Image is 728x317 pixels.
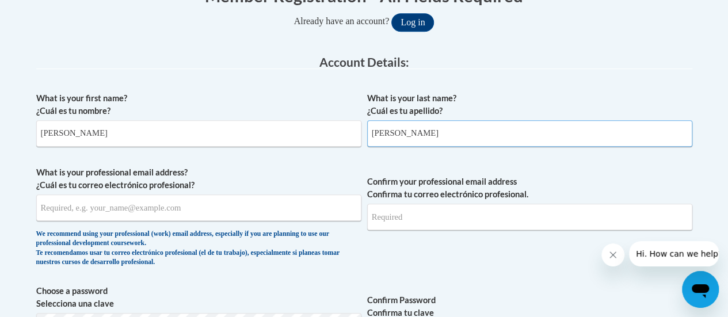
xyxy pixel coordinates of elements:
[319,55,409,69] span: Account Details:
[367,92,692,117] label: What is your last name? ¿Cuál es tu apellido?
[36,166,361,192] label: What is your professional email address? ¿Cuál es tu correo electrónico profesional?
[36,120,361,147] input: Metadata input
[367,175,692,201] label: Confirm your professional email address Confirma tu correo electrónico profesional.
[36,285,361,310] label: Choose a password Selecciona una clave
[367,120,692,147] input: Metadata input
[36,194,361,221] input: Metadata input
[391,13,434,32] button: Log in
[36,230,361,268] div: We recommend using your professional (work) email address, especially if you are planning to use ...
[294,16,390,26] span: Already have an account?
[367,204,692,230] input: Required
[36,92,361,117] label: What is your first name? ¿Cuál es tu nombre?
[682,271,719,308] iframe: Button to launch messaging window
[7,8,93,17] span: Hi. How can we help?
[601,243,624,266] iframe: Close message
[629,241,719,266] iframe: Message from company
